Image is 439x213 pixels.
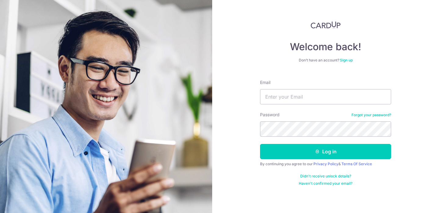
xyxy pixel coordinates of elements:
a: Didn't receive unlock details? [300,174,351,179]
div: By continuing you agree to our & [260,162,391,166]
h4: Welcome back! [260,41,391,53]
a: Haven't confirmed your email? [299,181,352,186]
a: Terms Of Service [341,162,372,166]
input: Enter your Email [260,89,391,104]
div: Don’t have an account? [260,58,391,63]
label: Password [260,112,280,118]
a: Privacy Policy [313,162,338,166]
a: Forgot your password? [352,113,391,117]
label: Email [260,79,270,86]
a: Sign up [340,58,353,62]
button: Log in [260,144,391,159]
img: CardUp Logo [311,21,341,29]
